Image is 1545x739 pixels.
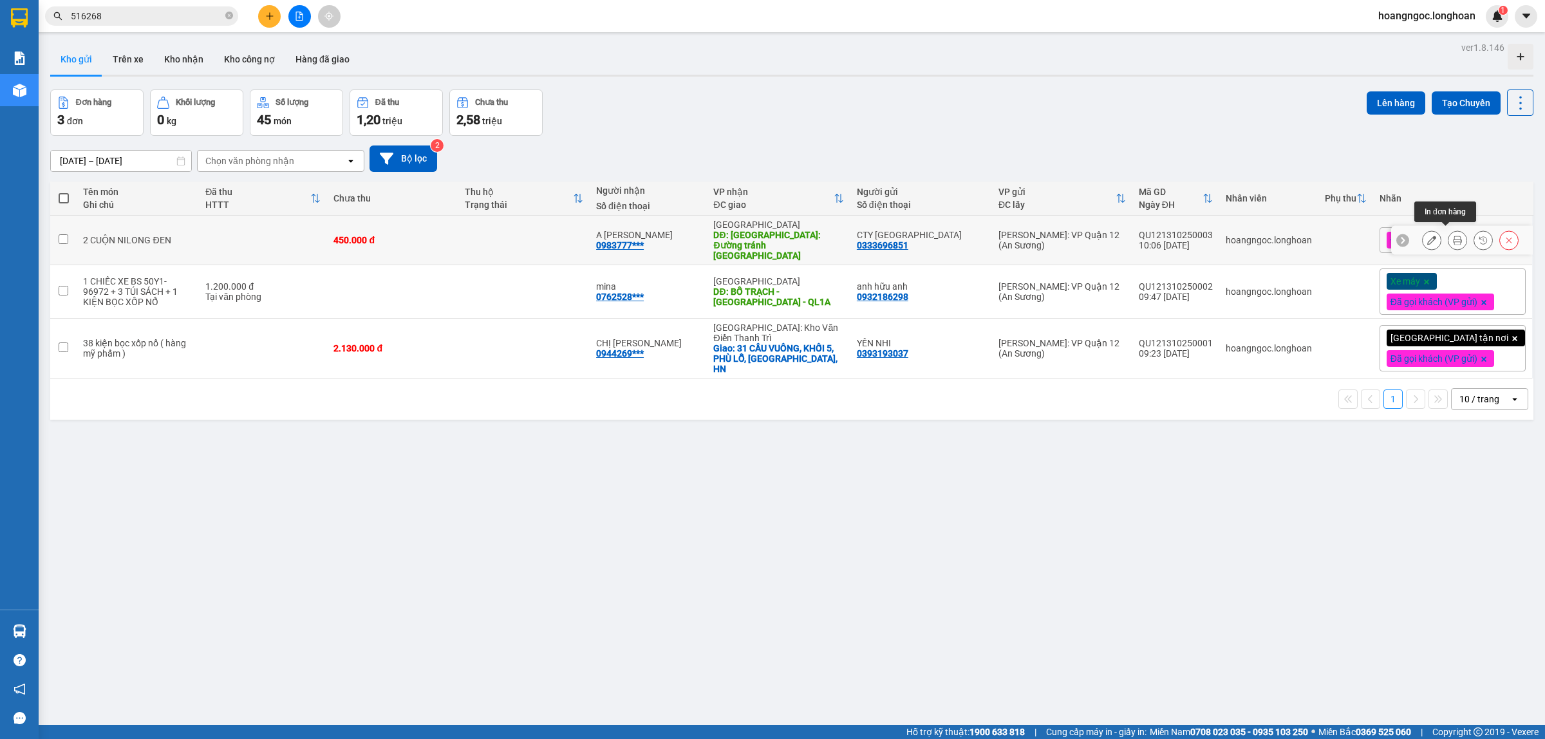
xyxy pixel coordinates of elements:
th: Toggle SortBy [992,182,1132,216]
div: Đã thu [375,98,399,107]
div: 1.200.000 đ [205,281,321,292]
span: Miền Bắc [1318,725,1411,739]
div: 10 / trang [1459,393,1499,406]
span: Hỗ trợ kỹ thuật: [906,725,1025,739]
button: file-add [288,5,311,28]
sup: 1 [1499,6,1508,15]
svg: open [346,156,356,166]
div: [PERSON_NAME]: VP Quận 12 (An Sương) [998,338,1126,359]
div: Phụ thu [1325,193,1356,203]
div: hoangngoc.longhoan [1226,286,1312,297]
span: | [1421,725,1423,739]
span: question-circle [14,654,26,666]
strong: 1900 633 818 [969,727,1025,737]
div: VP gửi [998,187,1116,197]
span: 3 [57,112,64,127]
div: ĐC lấy [998,200,1116,210]
span: hoangngoc.longhoan [1368,8,1486,24]
span: món [274,116,292,126]
div: HTTT [205,200,310,210]
button: Lên hàng [1367,91,1425,115]
span: triệu [382,116,402,126]
input: Tìm tên, số ĐT hoặc mã đơn [71,9,223,23]
span: Đã gọi khách (VP gửi) [1390,353,1477,364]
th: Toggle SortBy [199,182,327,216]
input: Select a date range. [51,151,191,171]
button: Tạo Chuyến [1432,91,1501,115]
div: Tạo kho hàng mới [1508,44,1533,70]
span: [GEOGRAPHIC_DATA] tận nơi [1390,332,1508,344]
span: close-circle [225,10,233,23]
button: caret-down [1515,5,1537,28]
div: 1 CHIẾC XE BS 50Y1-96972 + 3 TÚI SÁCH + 1 KIỆN BỌC XỐP NỔ [83,276,192,307]
div: Chọn văn phòng nhận [205,154,294,167]
div: hoangngoc.longhoan [1226,235,1312,245]
button: Kho gửi [50,44,102,75]
span: 0 [157,112,164,127]
button: Chưa thu2,58 triệu [449,89,543,136]
div: Nhân viên [1226,193,1312,203]
span: caret-down [1521,10,1532,22]
button: Hàng đã giao [285,44,360,75]
span: 2,58 [456,112,480,127]
div: anh hữu anh [857,281,986,292]
div: Người nhận [596,185,700,196]
strong: 0708 023 035 - 0935 103 250 [1190,727,1308,737]
span: triệu [482,116,502,126]
span: notification [14,683,26,695]
span: đơn [67,116,83,126]
div: 2 CUỘN NILONG ĐEN [83,235,192,245]
div: DĐ: TP Thanh Hóa: Đường tránh TP Thanh Hóa [713,230,843,261]
div: 38 kiện bọc xốp nổ ( hàng mỹ phẩm ) [83,338,192,359]
div: Số điện thoại [596,201,700,211]
button: 1 [1383,389,1403,409]
div: Mã GD [1139,187,1203,197]
button: aim [318,5,341,28]
div: 450.000 đ [333,235,452,245]
button: Đơn hàng3đơn [50,89,144,136]
div: Thu hộ [465,187,573,197]
strong: (Công Ty TNHH Chuyển Phát Nhanh Bảo An - MST: 0109597835) [4,52,196,73]
img: warehouse-icon [13,84,26,97]
th: Toggle SortBy [1318,182,1373,216]
div: 10:06 [DATE] [1139,240,1213,250]
strong: 0369 525 060 [1356,727,1411,737]
div: Khối lượng [176,98,215,107]
button: Khối lượng0kg [150,89,243,136]
th: Toggle SortBy [458,182,590,216]
div: Tại văn phòng [205,292,321,302]
div: VP nhận [713,187,833,197]
div: ĐC giao [713,200,833,210]
span: aim [324,12,333,21]
div: Số điện thoại [857,200,986,210]
button: Trên xe [102,44,154,75]
div: Nhãn [1380,193,1526,203]
div: 0333696851 [857,240,908,250]
div: Tên món [83,187,192,197]
div: [GEOGRAPHIC_DATA]: Kho Văn Điển Thanh Trì [713,323,843,343]
button: Kho công nợ [214,44,285,75]
span: plus [265,12,274,21]
span: 1,20 [357,112,380,127]
span: 45 [257,112,271,127]
span: Cung cấp máy in - giấy in: [1046,725,1147,739]
button: plus [258,5,281,28]
div: Đơn hàng [76,98,111,107]
span: Đã gọi khách (VP gửi) [1390,234,1477,246]
div: YẾN NHI [857,338,986,348]
th: Toggle SortBy [707,182,850,216]
div: QU121310250003 [1139,230,1213,240]
div: Chưa thu [475,98,508,107]
span: Miền Nam [1150,725,1308,739]
div: hoangngoc.longhoan [1226,343,1312,353]
button: Kho nhận [154,44,214,75]
svg: open [1510,394,1520,404]
span: Xe máy [1390,276,1420,287]
div: [GEOGRAPHIC_DATA] [713,220,843,230]
span: [PHONE_NUMBER] - [DOMAIN_NAME] [8,77,193,126]
div: ver 1.8.146 [1461,41,1504,55]
img: icon-new-feature [1492,10,1503,22]
div: Sửa đơn hàng [1422,230,1441,250]
div: [PERSON_NAME]: VP Quận 12 (An Sương) [998,230,1126,250]
span: search [53,12,62,21]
